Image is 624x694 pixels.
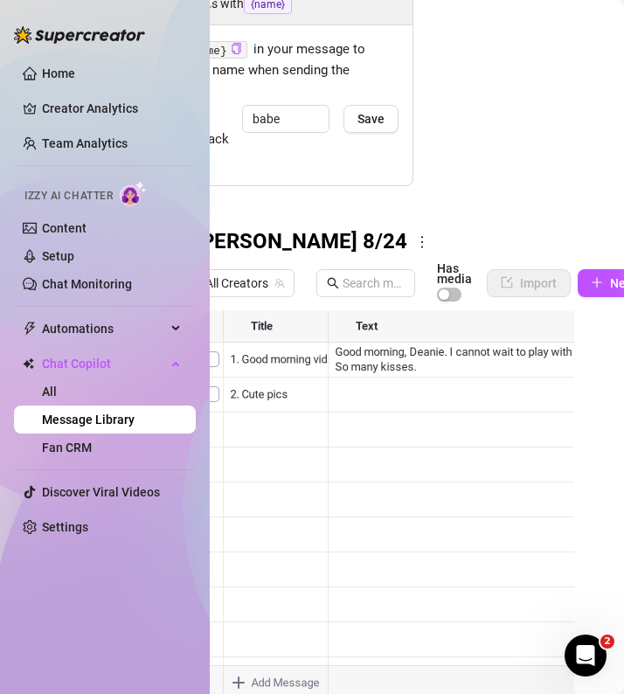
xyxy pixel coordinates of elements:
span: Save [357,112,385,126]
span: team [274,278,285,288]
span: All Creators [205,270,284,296]
span: copy [231,43,242,54]
span: Insert the placeholder in your message to replace it with the fan’s first name when sending the m... [49,39,399,101]
a: All [42,385,57,399]
h3: [PERSON_NAME] 8/24 [195,228,407,256]
button: Import [487,269,571,297]
button: Click to Copy [231,43,242,56]
iframe: Intercom live chat [565,635,607,677]
a: Creator Analytics [42,94,182,122]
a: Content [42,221,87,235]
span: 2 [600,635,614,649]
img: Chat Copilot [23,357,34,370]
a: Setup [42,249,74,263]
button: Save [343,105,399,133]
span: search [327,277,339,289]
span: more [414,234,430,250]
span: Automations [42,315,166,343]
span: plus [591,276,603,288]
a: Discover Viral Videos [42,485,160,499]
a: Fan CRM [42,441,92,455]
code: {name} [182,41,247,59]
span: Chat Copilot [42,350,166,378]
img: AI Chatter [120,181,147,206]
a: Message Library [42,413,135,427]
img: logo-BBDzfeDw.svg [14,26,145,44]
a: Team Analytics [42,136,128,150]
a: Chat Monitoring [42,277,132,291]
span: Izzy AI Chatter [24,188,113,205]
a: Home [42,66,75,80]
a: Settings [42,520,88,534]
article: Has media [437,263,487,284]
span: thunderbolt [23,322,37,336]
input: Search messages [343,274,405,293]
